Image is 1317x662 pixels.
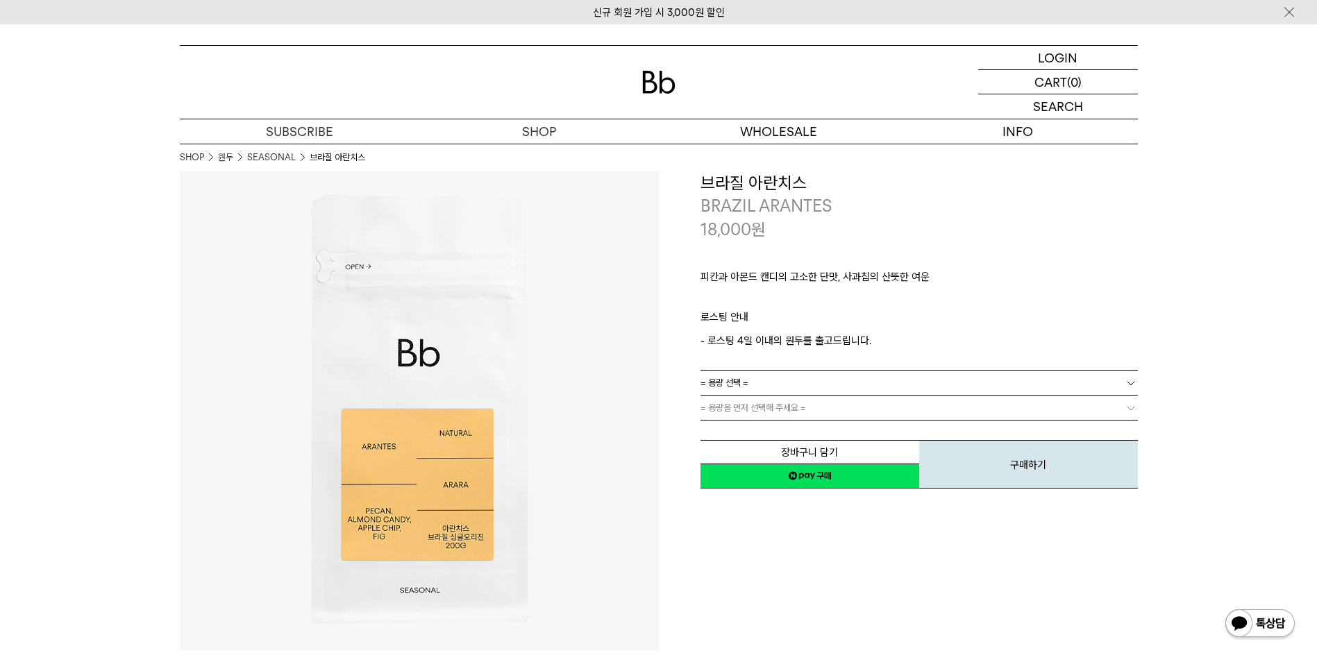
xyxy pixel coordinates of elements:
p: CART [1034,70,1067,94]
a: 신규 회원 가입 시 3,000원 할인 [593,6,725,19]
p: 피칸과 아몬드 캔디의 고소한 단맛, 사과칩의 산뜻한 여운 [701,269,1138,292]
span: = 용량을 먼저 선택해 주세요 = [701,396,806,420]
img: 로고 [642,71,676,94]
p: LOGIN [1038,46,1077,69]
a: 원두 [218,151,233,164]
a: SUBSCRIBE [180,119,419,144]
img: 브라질 아란치스 [180,171,659,650]
a: LOGIN [978,46,1138,70]
a: SEASONAL [247,151,296,164]
p: ㅤ [701,292,1138,309]
p: 18,000 [701,218,766,241]
button: 구매하기 [919,440,1138,489]
h3: 브라질 아란치스 [701,171,1138,195]
a: SHOP [180,151,204,164]
a: SHOP [419,119,659,144]
p: BRAZIL ARANTES [701,194,1138,218]
button: 장바구니 담기 [701,440,919,464]
p: (0) [1067,70,1082,94]
a: CART (0) [978,70,1138,94]
p: SEARCH [1033,94,1083,119]
img: 카카오톡 채널 1:1 채팅 버튼 [1224,608,1296,641]
span: = 용량 선택 = [701,371,748,395]
p: INFO [898,119,1138,144]
span: 원 [751,219,766,239]
p: 로스팅 안내 [701,309,1138,332]
p: - 로스팅 4일 이내의 원두를 출고드립니다. [701,332,1138,349]
p: WHOLESALE [659,119,898,144]
li: 브라질 아란치스 [310,151,365,164]
a: 새창 [701,464,919,489]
